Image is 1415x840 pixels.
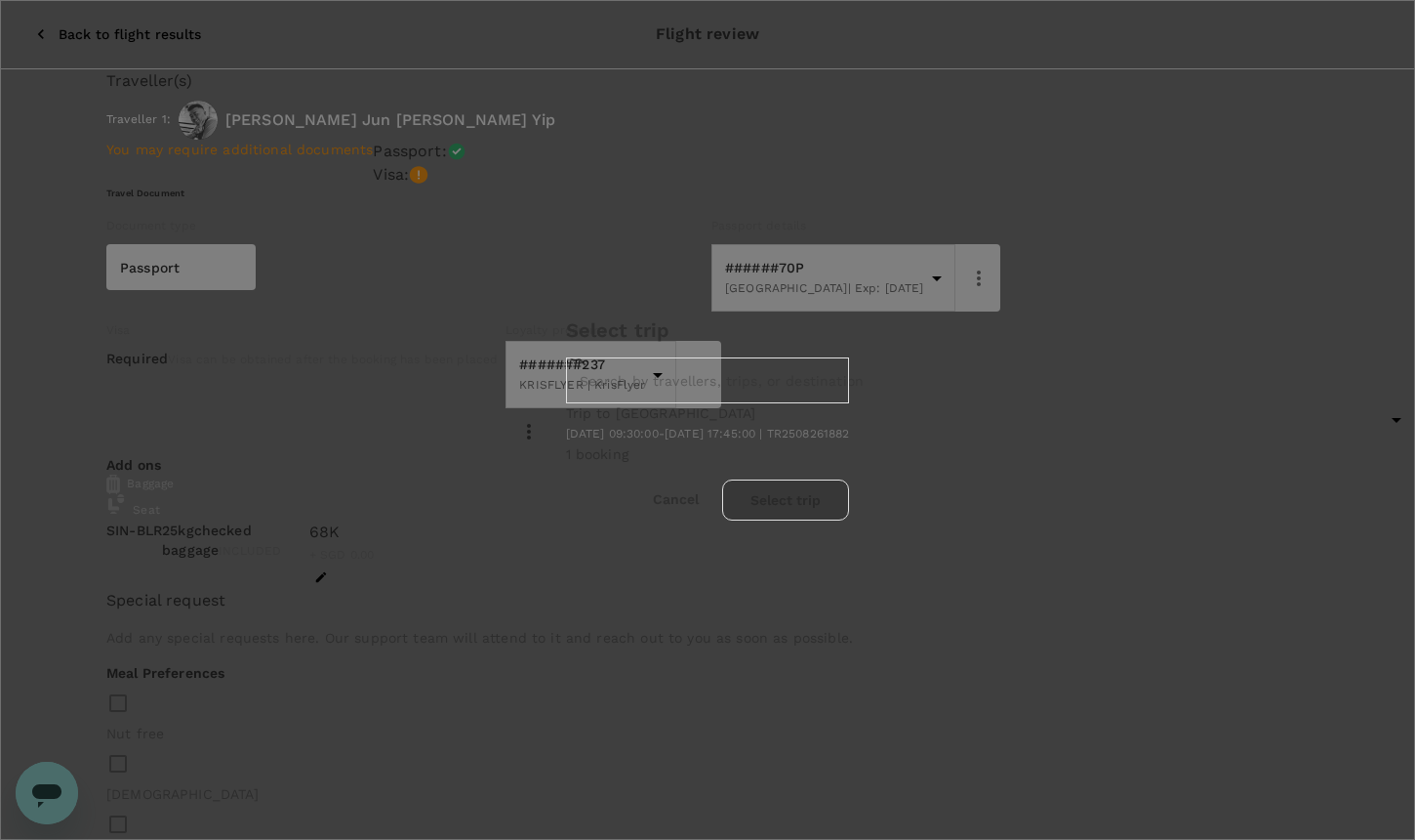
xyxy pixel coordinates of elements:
[653,492,699,508] button: Cancel
[566,427,850,441] span: [DATE] 09:30:00 - [DATE] 17:45:00 | TR2508261882
[566,444,628,464] p: 1 booking
[566,403,850,423] p: Trip to [GEOGRAPHIC_DATA]
[566,319,670,342] h3: Select trip
[566,357,877,403] input: Search by travellers, trips, or destination, label, team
